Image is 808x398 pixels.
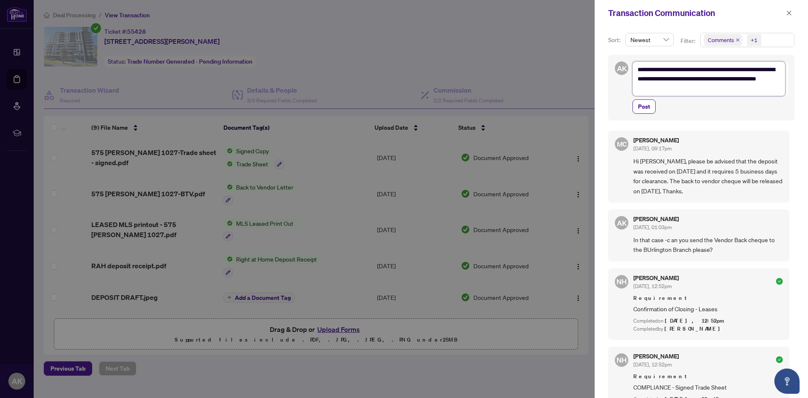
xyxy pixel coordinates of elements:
p: Filter: [680,36,696,45]
span: Hi [PERSON_NAME], please be advised that the deposit was received on [DATE] and it requires 5 bus... [633,156,783,196]
span: Confirmation of Closing - Leases [633,304,783,314]
span: COMPLIANCE - Signed Trade Sheet [633,382,783,392]
span: [DATE], 12:52pm [665,317,726,324]
span: AK [617,217,627,228]
h5: [PERSON_NAME] [633,275,679,281]
span: Comments [708,36,734,44]
span: Requirement [633,372,783,381]
span: MC [617,139,627,150]
span: close [786,10,792,16]
span: [DATE], 09:17pm [633,145,672,152]
h5: [PERSON_NAME] [633,137,679,143]
span: [PERSON_NAME] [664,325,725,332]
span: Newest [630,33,669,46]
span: AK [617,63,627,74]
span: close [736,38,740,42]
span: Comments [704,34,742,46]
span: [DATE], 12:52pm [633,361,672,368]
span: [DATE], 01:03pm [633,224,672,230]
h5: [PERSON_NAME] [633,216,679,222]
span: Requirement [633,294,783,302]
span: In that case -c an you send the Vendor Back cheque to the BUrlington Branch please? [633,235,783,255]
span: check-circle [776,278,783,285]
div: Transaction Communication [608,7,784,19]
h5: [PERSON_NAME] [633,353,679,359]
p: Sort: [608,35,622,45]
div: Completed by [633,325,783,333]
div: +1 [751,36,757,44]
span: Post [638,100,650,113]
span: [DATE], 12:52pm [633,283,672,289]
span: check-circle [776,356,783,363]
span: NH [617,276,627,287]
span: NH [617,355,627,366]
div: Completed on [633,317,783,325]
button: Open asap [774,369,800,394]
button: Post [633,99,656,114]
